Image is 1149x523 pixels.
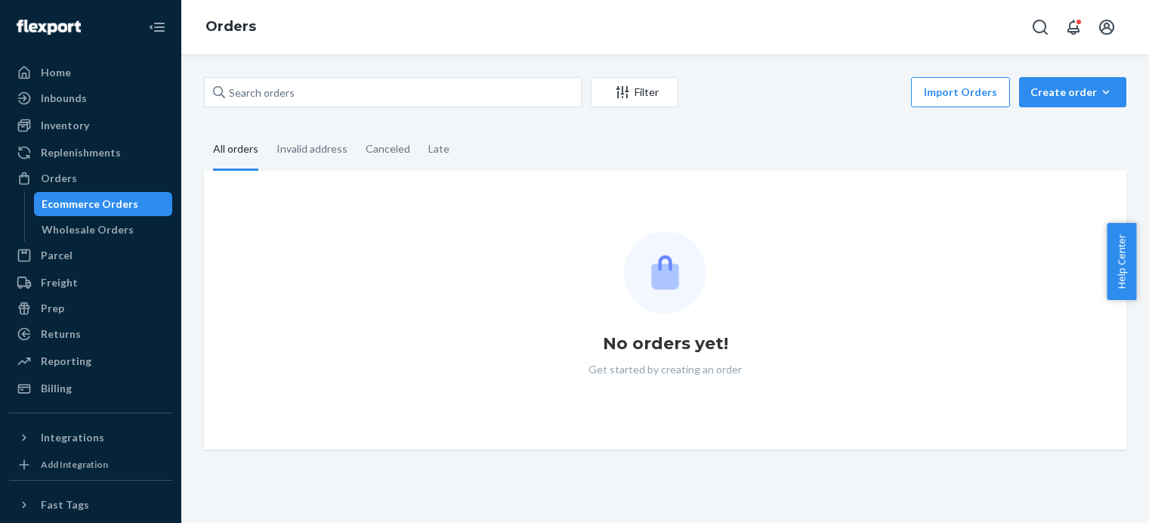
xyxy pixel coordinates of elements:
[204,77,582,107] input: Search orders
[1092,12,1122,42] button: Open account menu
[1019,77,1126,107] button: Create order
[588,362,742,377] p: Get started by creating an order
[42,222,134,237] div: Wholesale Orders
[41,430,104,445] div: Integrations
[193,5,268,49] ol: breadcrumbs
[9,426,172,450] button: Integrations
[142,12,172,42] button: Close Navigation
[591,85,678,100] div: Filter
[34,218,173,242] a: Wholesale Orders
[41,118,89,133] div: Inventory
[1030,85,1115,100] div: Create order
[1107,223,1136,300] button: Help Center
[41,381,72,396] div: Billing
[9,349,172,373] a: Reporting
[9,322,172,346] a: Returns
[205,18,256,35] a: Orders
[41,497,89,512] div: Fast Tags
[591,77,678,107] button: Filter
[42,197,138,212] div: Ecommerce Orders
[276,129,347,169] div: Invalid address
[17,20,81,35] img: Flexport logo
[41,248,73,263] div: Parcel
[41,301,64,316] div: Prep
[9,166,172,190] a: Orders
[41,326,81,342] div: Returns
[9,113,172,138] a: Inventory
[41,91,87,106] div: Inbounds
[9,86,172,110] a: Inbounds
[9,376,172,401] a: Billing
[9,296,172,320] a: Prep
[1058,12,1089,42] button: Open notifications
[34,192,173,216] a: Ecommerce Orders
[41,171,77,186] div: Orders
[603,332,728,356] h1: No orders yet!
[9,60,172,85] a: Home
[9,243,172,268] a: Parcel
[41,65,71,80] div: Home
[428,129,449,169] div: Late
[213,129,258,171] div: All orders
[366,129,410,169] div: Canceled
[911,77,1010,107] button: Import Orders
[9,456,172,474] a: Add Integration
[41,275,78,290] div: Freight
[41,458,108,471] div: Add Integration
[1025,12,1055,42] button: Open Search Box
[9,141,172,165] a: Replenishments
[9,271,172,295] a: Freight
[9,493,172,517] button: Fast Tags
[41,145,121,160] div: Replenishments
[624,231,706,314] img: Empty list
[41,354,91,369] div: Reporting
